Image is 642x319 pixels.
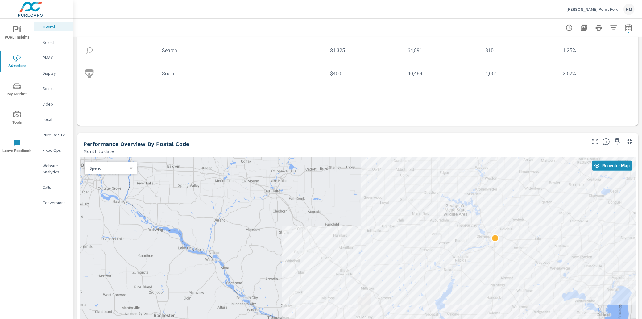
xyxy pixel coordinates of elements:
span: Save this to your personalized report [612,137,622,147]
td: Search [157,43,325,58]
td: 1,061 [480,66,558,81]
div: Fixed Ops [34,146,73,155]
p: [PERSON_NAME] Point Ford [566,6,619,12]
div: Video [34,99,73,109]
div: Calls [34,183,73,192]
img: icon-social.svg [85,69,94,78]
div: nav menu [0,19,34,160]
p: Fixed Ops [43,147,68,153]
td: Social [157,66,325,81]
p: PureCars TV [43,132,68,138]
div: Display [34,68,73,78]
button: Print Report [593,22,605,34]
p: Display [43,70,68,76]
button: "Export Report to PDF" [578,22,590,34]
button: Apply Filters [607,22,620,34]
td: $1,325 [325,43,403,58]
div: Social [34,84,73,93]
span: PURE Insights [2,26,32,41]
div: Website Analytics [34,161,73,176]
p: Conversions [43,200,68,206]
span: Leave Feedback [2,139,32,155]
p: Social [43,85,68,92]
p: Local [43,116,68,122]
div: Local [34,115,73,124]
td: 810 [480,43,558,58]
span: Advertise [2,54,32,69]
span: Understand performance data by postal code. Individual postal codes can be selected and expanded ... [603,138,610,145]
p: PMAX [43,55,68,61]
p: Spend [89,165,127,171]
td: 40,489 [403,66,480,81]
div: Overall [34,22,73,31]
button: Recenter Map [592,161,632,171]
div: Search [34,38,73,47]
p: Overall [43,24,68,30]
img: icon-search.svg [85,46,94,55]
p: Month to date [83,147,114,155]
td: $400 [325,66,403,81]
td: 2.62% [558,66,636,81]
button: Make Fullscreen [590,137,600,147]
div: PMAX [34,53,73,62]
p: Website Analytics [43,163,68,175]
div: Spend [85,165,132,171]
h5: Performance Overview By Postal Code [83,141,189,147]
p: Search [43,39,68,45]
div: HM [623,4,635,15]
div: Conversions [34,198,73,207]
span: Tools [2,111,32,126]
span: Recenter Map [595,163,630,168]
p: Calls [43,184,68,190]
button: Minimize Widget [625,137,635,147]
td: 1.25% [558,43,636,58]
div: PureCars TV [34,130,73,139]
p: Video [43,101,68,107]
td: 64,891 [403,43,480,58]
button: Select Date Range [622,22,635,34]
span: My Market [2,83,32,98]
